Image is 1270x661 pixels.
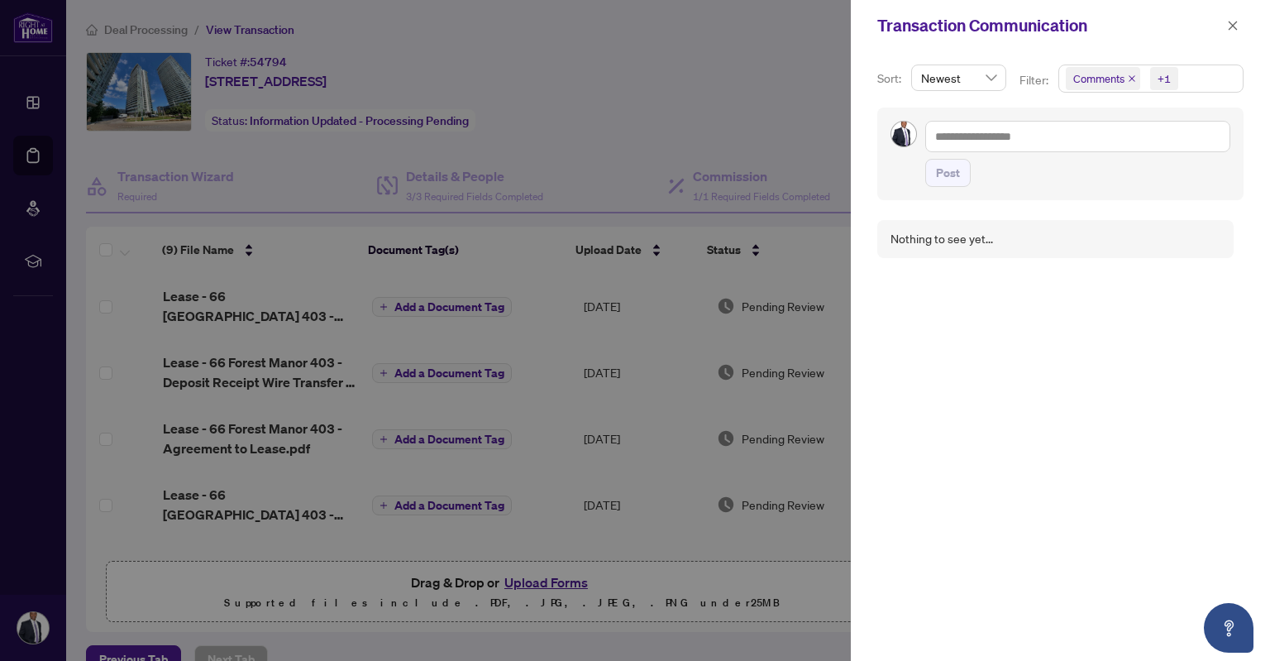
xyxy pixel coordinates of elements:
[921,65,996,90] span: Newest
[1204,603,1253,653] button: Open asap
[877,13,1222,38] div: Transaction Communication
[1066,67,1140,90] span: Comments
[877,69,905,88] p: Sort:
[1158,70,1171,87] div: +1
[890,230,993,248] div: Nothing to see yet...
[891,122,916,146] img: Profile Icon
[1019,71,1051,89] p: Filter:
[1128,74,1136,83] span: close
[1073,70,1124,87] span: Comments
[925,159,971,187] button: Post
[1227,20,1239,31] span: close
